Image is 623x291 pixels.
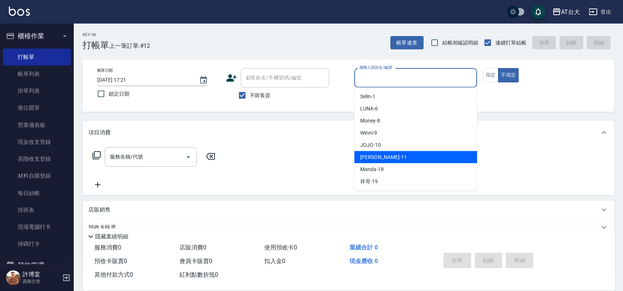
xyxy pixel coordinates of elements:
[495,39,526,47] span: 連續打單結帳
[349,244,378,251] span: 業績合計 0
[3,99,71,116] a: 座位開單
[264,244,297,251] span: 使用預收卡 0
[94,244,121,251] span: 服務消費 0
[360,166,384,173] span: Manda -18
[180,244,206,251] span: 店販消費 0
[360,178,378,185] span: 祥哥 -19
[195,71,212,89] button: Choose date, selected date is 2025-10-05
[360,141,381,149] span: JOJO -10
[97,68,113,73] label: 帳單日期
[349,258,378,265] span: 現金應收 0
[83,121,614,144] div: 項目消費
[360,117,380,125] span: Money -8
[549,4,583,19] button: AT台大
[360,129,377,137] span: Winni -9
[3,49,71,65] a: 打帳單
[3,134,71,150] a: 現金收支登錄
[180,271,218,278] span: 紅利點數折抵 0
[94,271,133,278] span: 其他付款方式 0
[22,278,60,285] p: 高階主管
[180,258,212,265] span: 會員卡販賣 0
[22,271,60,278] h5: 許博棠
[88,129,111,136] p: 項目消費
[360,93,375,100] span: Selin -1
[264,258,285,265] span: 扣入金 0
[3,167,71,184] a: 材料自購登錄
[3,65,71,82] a: 帳單列表
[360,153,407,161] span: [PERSON_NAME] -11
[3,185,71,202] a: 每日結帳
[88,224,116,231] p: 預收卡販賣
[3,82,71,99] a: 掛單列表
[359,65,392,70] label: 服務人員姓名/編號
[3,219,71,235] a: 現場電腦打卡
[3,150,71,167] a: 高階收支登錄
[498,68,519,82] button: 不指定
[360,105,378,113] span: LUNA -6
[109,41,150,50] span: 上一筆訂單:#12
[95,233,128,241] p: 隱藏業績明細
[88,206,111,214] p: 店販銷售
[531,4,546,19] button: save
[561,7,580,17] div: AT台大
[6,270,21,285] img: Person
[483,68,499,82] button: 指定
[9,7,30,16] img: Logo
[83,40,109,50] h3: 打帳單
[94,258,127,265] span: 預收卡販賣 0
[97,74,192,86] input: YYYY/MM/DD hh:mm
[3,26,71,46] button: 櫃檯作業
[83,201,614,219] div: 店販銷售
[250,92,271,99] span: 不留客資
[182,151,194,163] button: Open
[3,235,71,252] a: 掃碼打卡
[83,219,614,236] div: 預收卡販賣
[109,90,129,98] span: 鎖定日期
[390,36,424,50] button: 帳單速查
[83,32,109,37] h2: Key In
[3,202,71,219] a: 排班表
[442,39,478,47] span: 結帳前確認明細
[586,5,614,19] button: 登出
[3,117,71,134] a: 營業儀表板
[3,256,71,275] button: 預約管理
